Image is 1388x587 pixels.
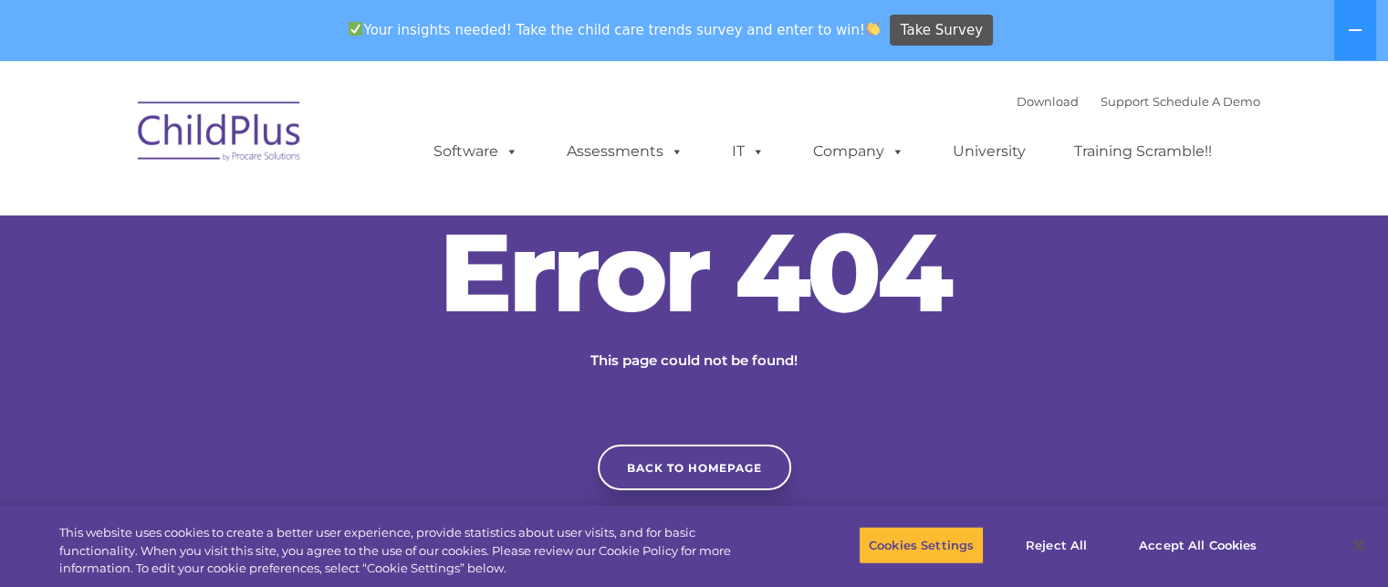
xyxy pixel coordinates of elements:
a: Take Survey [890,15,993,47]
div: This website uses cookies to create a better user experience, provide statistics about user visit... [59,524,764,578]
span: Your insights needed! Take the child care trends survey and enter to win! [341,12,888,47]
p: This page could not be found! [503,350,886,372]
a: University [934,133,1044,170]
a: Software [415,133,537,170]
a: IT [714,133,783,170]
img: ✅ [349,22,362,36]
a: Company [795,133,923,170]
a: Assessments [548,133,702,170]
button: Cookies Settings [859,526,984,564]
a: Schedule A Demo [1153,94,1260,109]
a: Download [1017,94,1079,109]
a: Training Scramble!! [1056,133,1230,170]
span: Take Survey [901,15,983,47]
a: Back to homepage [598,445,791,490]
font: | [1017,94,1260,109]
button: Close [1339,525,1379,565]
img: 👏 [866,22,880,36]
button: Accept All Cookies [1129,526,1267,564]
a: Support [1101,94,1149,109]
button: Reject All [999,526,1113,564]
img: ChildPlus by Procare Solutions [129,89,311,180]
h2: Error 404 [421,217,968,327]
